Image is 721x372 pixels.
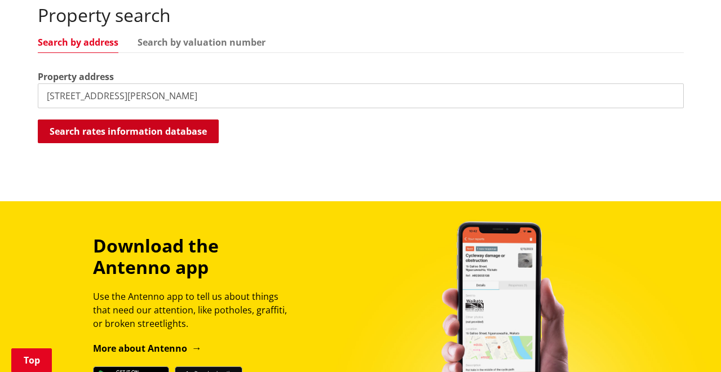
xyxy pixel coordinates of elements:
[93,290,297,330] p: Use the Antenno app to tell us about things that need our attention, like potholes, graffiti, or ...
[38,5,684,26] h2: Property search
[38,70,114,83] label: Property address
[11,348,52,372] a: Top
[38,119,219,143] button: Search rates information database
[93,235,297,278] h3: Download the Antenno app
[669,325,710,365] iframe: Messenger Launcher
[38,38,118,47] a: Search by address
[38,83,684,108] input: e.g. Duke Street NGARUAWAHIA
[93,342,202,355] a: More about Antenno
[138,38,266,47] a: Search by valuation number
